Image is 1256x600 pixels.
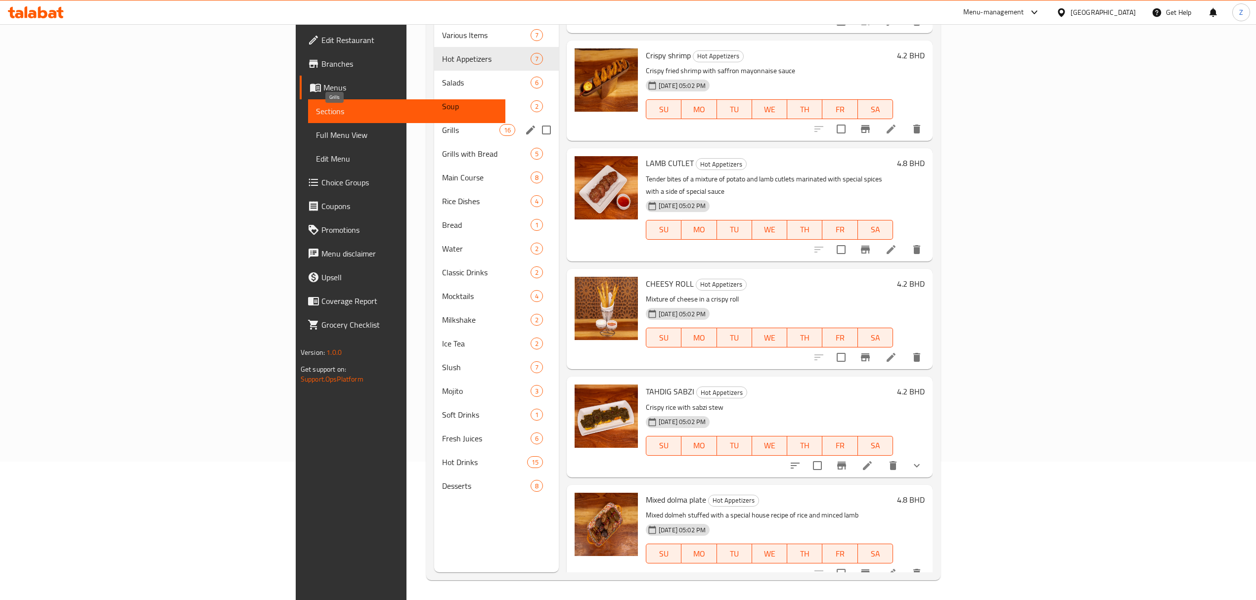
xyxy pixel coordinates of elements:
h6: 4.2 BHD [897,277,925,291]
span: Promotions [321,224,497,236]
div: Hot Appetizers [708,495,759,507]
button: WE [752,328,787,347]
button: Branch-specific-item [853,345,877,369]
div: Salads [442,77,531,88]
img: LAMB CUTLET [575,156,638,219]
button: delete [905,238,929,261]
span: 7 [531,363,542,372]
button: WE [752,220,787,240]
a: Sections [308,99,505,123]
span: CHEESY ROLL [646,276,694,291]
div: Fresh Juices6 [434,427,559,450]
div: items [527,456,543,468]
span: FR [826,222,853,237]
a: Grocery Checklist [300,313,505,337]
span: [DATE] 05:02 PM [655,81,710,90]
button: TH [787,220,822,240]
button: FR [822,544,857,563]
div: Desserts8 [434,474,559,498]
div: Various Items7 [434,23,559,47]
span: TH [791,102,818,117]
span: TU [721,438,748,453]
span: FR [826,438,853,453]
span: 3 [531,386,542,396]
span: 2 [531,339,542,348]
span: 2 [531,244,542,254]
span: 16 [500,126,515,135]
button: delete [905,561,929,585]
svg: Show Choices [911,460,923,471]
span: [DATE] 05:02 PM [655,309,710,319]
div: Various Items [442,29,531,41]
span: [DATE] 05:02 PM [655,417,710,427]
span: 4 [531,197,542,206]
span: FR [826,547,853,561]
button: SU [646,544,681,563]
a: Choice Groups [300,171,505,194]
div: Soft Drinks1 [434,403,559,427]
button: edit [523,123,538,137]
nav: Menu sections [434,19,559,502]
span: 6 [531,78,542,87]
span: WE [756,438,783,453]
button: WE [752,99,787,119]
span: TH [791,331,818,345]
div: Grills with Bread5 [434,142,559,166]
button: TU [717,220,752,240]
div: Salads6 [434,71,559,94]
span: MO [685,547,713,561]
span: SU [650,438,677,453]
span: [DATE] 05:02 PM [655,525,710,535]
span: 7 [531,31,542,40]
div: Mocktails4 [434,284,559,308]
button: FR [822,436,857,456]
div: items [531,385,543,397]
span: Hot Appetizers [696,279,746,290]
div: Hot Appetizers [442,53,531,65]
button: Branch-specific-item [853,238,877,261]
div: Soup2 [434,94,559,118]
div: items [531,338,543,349]
p: Crispy rice with sabzi stew [646,401,893,414]
span: 1 [531,220,542,230]
div: Hot Drinks15 [434,450,559,474]
a: Edit Restaurant [300,28,505,52]
div: items [531,432,543,444]
button: WE [752,544,787,563]
div: Classic Drinks2 [434,260,559,284]
span: 7 [531,54,542,64]
span: 1.0.0 [326,346,342,359]
span: SA [862,102,889,117]
span: Get support on: [301,363,346,376]
span: [DATE] 05:02 PM [655,201,710,211]
span: Fresh Juices [442,432,531,444]
div: items [531,195,543,207]
span: Full Menu View [316,129,497,141]
button: SU [646,220,681,240]
span: 2 [531,102,542,111]
div: Soup [442,100,531,112]
span: Version: [301,346,325,359]
a: Edit menu item [885,567,897,579]
div: items [531,361,543,373]
div: Menu-management [963,6,1024,18]
div: items [531,314,543,326]
span: Menu disclaimer [321,248,497,259]
img: Mixed dolma plate [575,493,638,556]
div: items [499,124,515,136]
span: Water [442,243,531,255]
span: Coupons [321,200,497,212]
button: TH [787,99,822,119]
span: Hot Appetizers [709,495,759,506]
span: Sections [316,105,497,117]
button: MO [681,99,717,119]
span: 4 [531,292,542,301]
button: MO [681,328,717,347]
div: items [531,100,543,112]
span: SA [862,547,889,561]
div: items [531,290,543,302]
button: TH [787,328,822,347]
span: FR [826,331,853,345]
div: Water2 [434,237,559,260]
span: Edit Menu [316,153,497,165]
